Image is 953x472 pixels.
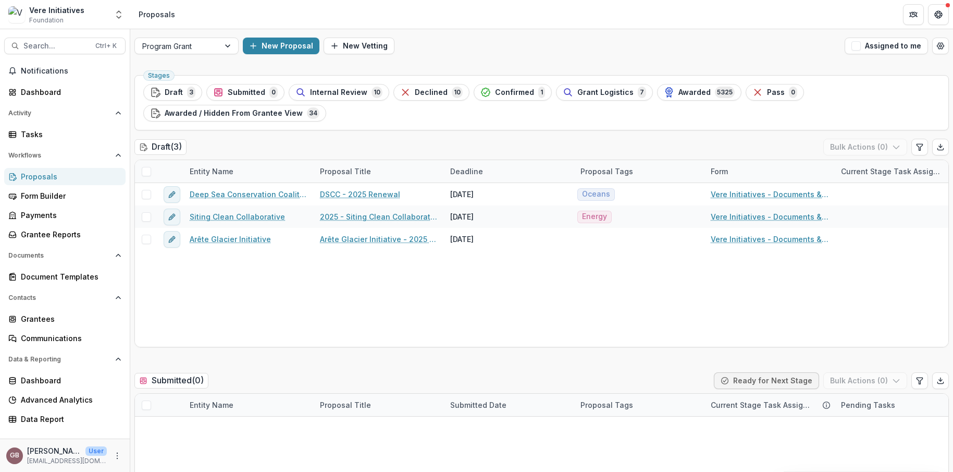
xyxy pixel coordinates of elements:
a: Arête Glacier Initiative [190,234,271,245]
h2: Submitted ( 0 ) [134,373,208,388]
div: Advanced Analytics [21,394,117,405]
span: Confirmed [495,88,534,97]
button: Open Data & Reporting [4,351,126,368]
button: Assigned to me [845,38,928,54]
span: Notifications [21,67,121,76]
div: Submitted Date [444,400,513,410]
button: Open entity switcher [112,4,126,25]
button: Partners [903,4,924,25]
div: Deadline [444,166,489,177]
div: Proposal Title [314,160,444,183]
button: edit [164,209,180,225]
p: [EMAIL_ADDRESS][DOMAIN_NAME] [27,456,107,466]
div: Data Report [21,414,117,425]
div: Current Stage Task Assignees [835,166,948,177]
span: Activity [8,110,111,117]
div: Proposals [139,9,175,20]
a: Payments [4,207,126,224]
span: 5325 [715,87,735,98]
div: [DATE] [450,189,474,200]
a: Vere Initiatives - Documents & Narrative Upload [711,234,828,245]
div: Grace Brown [10,452,19,459]
a: Dashboard [4,83,126,101]
span: 10 [372,87,382,98]
span: Grant Logistics [577,88,634,97]
div: Entity Name [183,166,240,177]
button: edit [164,231,180,248]
span: Search... [23,42,89,51]
button: Open Documents [4,247,126,264]
button: Bulk Actions (0) [823,139,907,155]
div: Current Stage Task Assignees [704,400,818,410]
div: Submitted Date [444,394,574,416]
button: More [111,450,123,462]
button: Get Help [928,4,949,25]
span: Documents [8,252,111,259]
div: Proposal Tags [574,166,639,177]
div: Payments [21,210,117,221]
button: New Proposal [243,38,319,54]
div: [DATE] [450,234,474,245]
a: Siting Clean Collaborative [190,211,285,222]
span: Contacts [8,294,111,301]
button: Awarded / Hidden From Grantee View34 [143,105,326,122]
span: Pass [767,88,785,97]
span: Internal Review [310,88,367,97]
a: Document Templates [4,268,126,285]
div: Proposal Tags [574,394,704,416]
div: Form Builder [21,190,117,201]
button: Draft3 [143,84,202,101]
span: 0 [789,87,797,98]
button: Export table data [932,139,949,155]
button: Bulk Actions (0) [823,372,907,389]
div: Dashboard [21,375,117,386]
span: Stages [148,72,170,79]
span: 1 [538,87,545,98]
p: User [85,446,107,456]
button: Notifications [4,63,126,79]
a: Vere Initiatives - Documents & Narrative Upload [711,211,828,222]
div: Tasks [21,129,117,140]
div: Form [704,160,835,183]
button: Grant Logistics7 [556,84,653,101]
div: Proposal Tags [574,400,639,410]
a: Vere Initiatives - Documents & Narrative Upload [711,189,828,200]
div: Entity Name [183,400,240,410]
div: Proposal Tags [574,160,704,183]
div: Vere Initiatives [29,5,84,16]
button: Edit table settings [911,372,928,389]
span: Awarded / Hidden From Grantee View [165,109,303,118]
a: 2025 - Siting Clean Collaborative - Renewal [320,211,438,222]
button: Ready for Next Stage [714,372,819,389]
div: Ctrl + K [93,40,119,52]
button: Search... [4,38,126,54]
span: Declined [415,88,448,97]
a: Grantee Reports [4,226,126,243]
a: DSCC - 2025 Renewal [320,189,400,200]
div: Deadline [444,160,574,183]
div: Form [704,166,734,177]
div: Grantees [21,313,117,324]
div: Proposal Title [314,166,377,177]
div: Proposal Title [314,394,444,416]
a: Advanced Analytics [4,391,126,408]
div: Entity Name [183,394,314,416]
button: edit [164,186,180,203]
span: Draft [165,88,183,97]
button: Open Activity [4,105,126,122]
div: Current Stage Task Assignees [704,394,835,416]
button: Open table manager [932,38,949,54]
span: Data & Reporting [8,356,111,363]
span: 7 [638,87,646,98]
a: Form Builder [4,187,126,204]
img: Vere Initiatives [8,6,25,23]
button: Open Contacts [4,289,126,306]
a: Arête Glacier Initiative - 2025 Proposal [320,234,438,245]
button: Confirmed1 [474,84,552,101]
span: 0 [269,87,278,98]
span: 34 [307,107,319,119]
